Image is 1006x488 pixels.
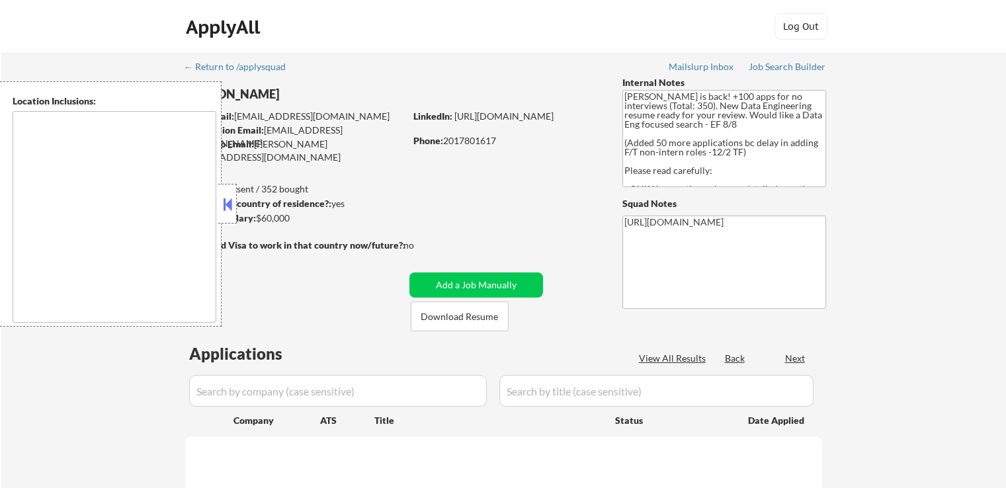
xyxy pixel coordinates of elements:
div: 2017801617 [413,134,601,147]
button: Add a Job Manually [409,272,543,298]
div: [PERSON_NAME] [185,86,457,102]
div: Location Inclusions: [13,95,216,108]
input: Search by company (case sensitive) [189,375,487,407]
div: Next [785,352,806,365]
button: Download Resume [411,302,509,331]
div: yes [185,197,401,210]
a: Mailslurp Inbox [669,61,735,75]
div: [EMAIL_ADDRESS][DOMAIN_NAME] [186,110,405,123]
div: View All Results [639,352,710,365]
div: ApplyAll [186,16,264,38]
strong: Can work in country of residence?: [185,198,331,209]
div: Date Applied [748,414,806,427]
input: Search by title (case sensitive) [499,375,814,407]
div: ← Return to /applysquad [184,62,298,71]
div: Status [615,408,729,432]
div: 304 sent / 352 bought [185,183,405,196]
div: Job Search Builder [749,62,826,71]
button: Log Out [775,13,827,40]
div: Title [374,414,603,427]
div: no [403,239,441,252]
div: [PERSON_NAME][EMAIL_ADDRESS][DOMAIN_NAME] [185,138,405,163]
div: Internal Notes [622,76,826,89]
strong: LinkedIn: [413,110,452,122]
div: [EMAIL_ADDRESS][DOMAIN_NAME] [186,124,405,149]
a: ← Return to /applysquad [184,61,298,75]
div: Back [725,352,746,365]
a: [URL][DOMAIN_NAME] [454,110,554,122]
div: Company [233,414,320,427]
div: Mailslurp Inbox [669,62,735,71]
strong: Will need Visa to work in that country now/future?: [185,239,405,251]
div: Squad Notes [622,197,826,210]
div: $60,000 [185,212,405,225]
div: ATS [320,414,374,427]
strong: Phone: [413,135,443,146]
div: Applications [189,346,320,362]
